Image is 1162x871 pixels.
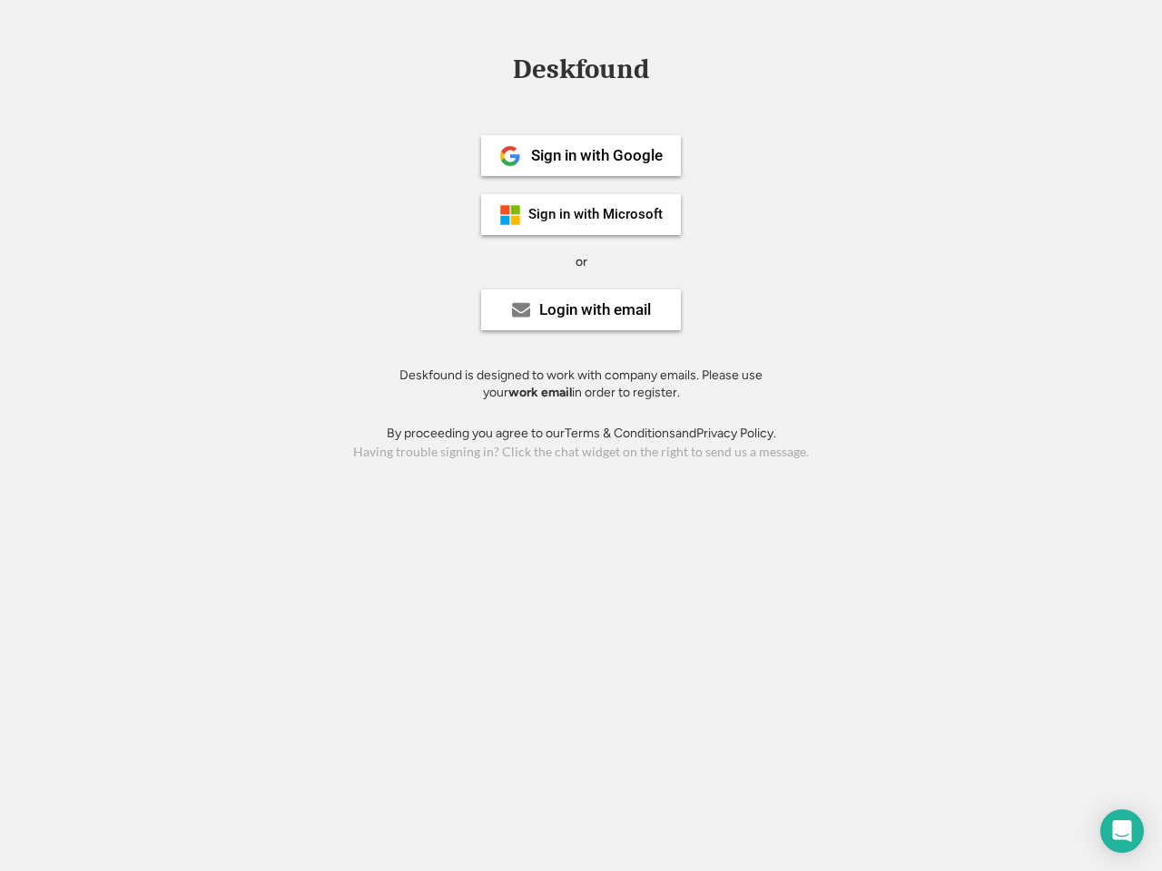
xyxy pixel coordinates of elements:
div: Sign in with Google [531,148,663,163]
div: or [576,253,587,271]
div: Sign in with Microsoft [528,208,663,221]
div: By proceeding you agree to our and [387,425,776,443]
a: Privacy Policy. [696,426,776,441]
img: ms-symbollockup_mssymbol_19.png [499,204,521,226]
strong: work email [508,385,572,400]
div: Login with email [539,302,651,318]
div: Deskfound [504,55,658,83]
a: Terms & Conditions [565,426,675,441]
img: 1024px-Google__G__Logo.svg.png [499,145,521,167]
div: Deskfound is designed to work with company emails. Please use your in order to register. [377,367,785,402]
div: Open Intercom Messenger [1100,809,1144,853]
